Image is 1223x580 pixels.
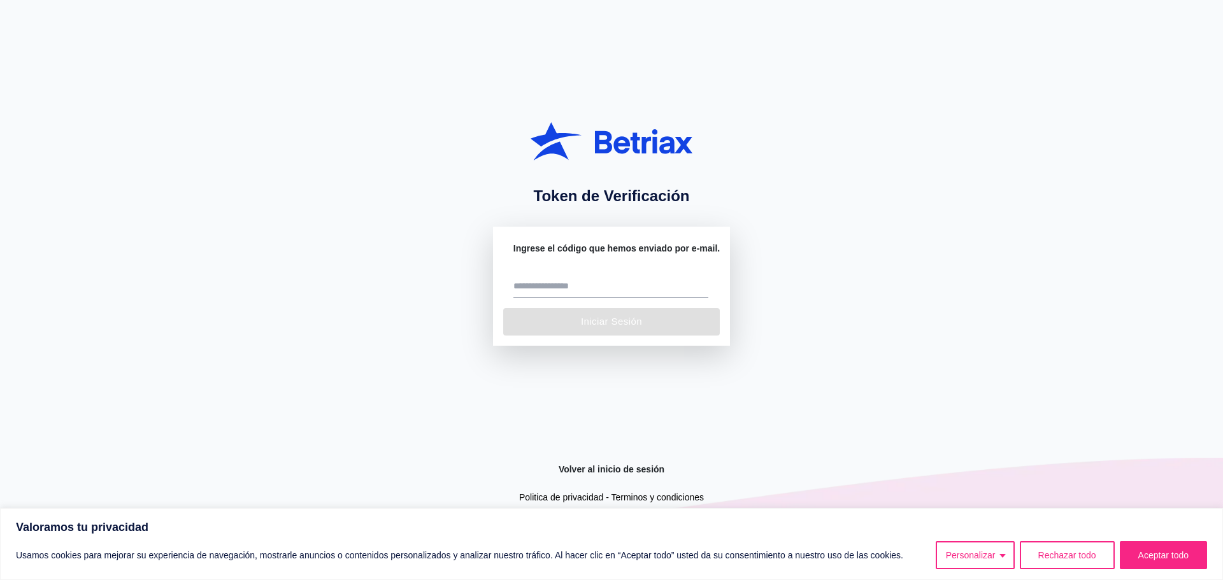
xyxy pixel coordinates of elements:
button: Personalizar [936,541,1015,569]
label: Ingrese el código que hemos enviado por e-mail. [513,242,720,255]
p: Usamos cookies para mejorar su experiencia de navegación, mostrarle anuncios o contenidos persona... [16,548,903,563]
p: Valoramos tu privacidad [16,520,1207,535]
p: Politica de privacidad - Terminos y condiciones [519,491,704,504]
button: Aceptar todo [1120,541,1207,569]
a: Volver al inicio de sesión [559,463,664,476]
button: Rechazar todo [1020,541,1115,569]
h1: Token de Verificación [534,186,690,206]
